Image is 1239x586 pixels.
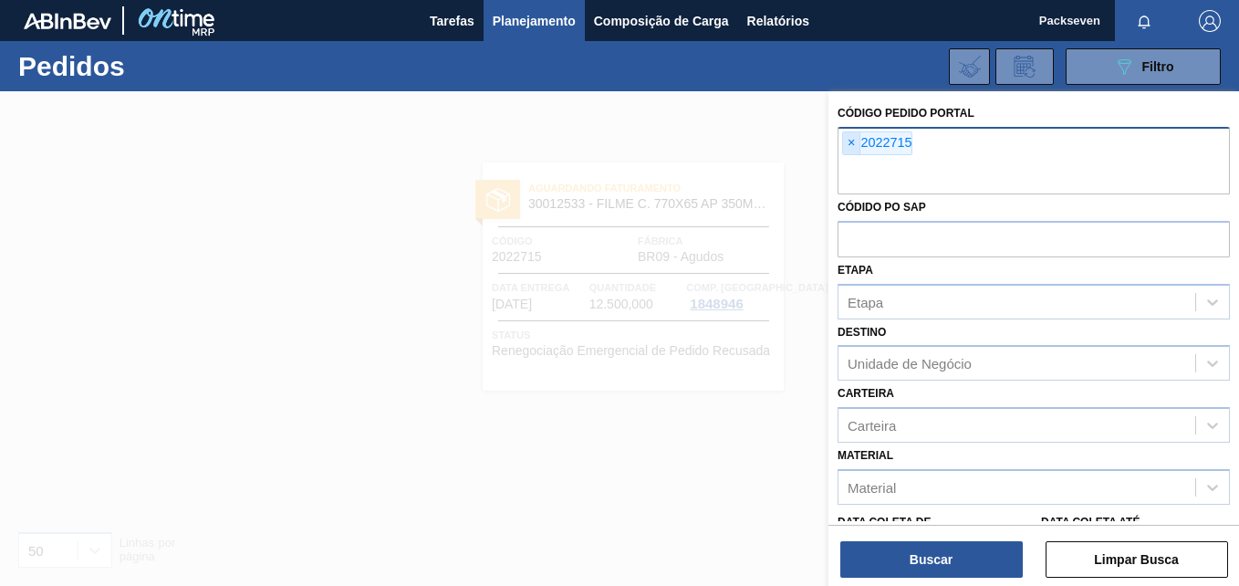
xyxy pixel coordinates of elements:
[848,479,896,495] div: Material
[1142,59,1174,74] span: Filtro
[842,131,912,155] div: 2022715
[838,264,873,277] label: Etapa
[848,356,972,371] div: Unidade de Negócio
[493,10,576,32] span: Planejamento
[18,56,274,77] h1: Pedidos
[838,326,886,339] label: Destino
[838,387,894,400] label: Carteira
[1199,10,1221,32] img: Logout
[838,107,974,120] label: Código Pedido Portal
[995,48,1054,85] div: Solicitação de Revisão de Pedidos
[843,132,860,154] span: ×
[594,10,729,32] span: Composição de Carga
[24,13,111,29] img: TNhmsLtSVTkK8tSr43FrP2fwEKptu5GPRR3wAAAABJRU5ErkJggg==
[1115,8,1173,34] button: Notificações
[848,294,883,309] div: Etapa
[949,48,990,85] div: Importar Negociações dos Pedidos
[838,516,931,528] label: Data coleta de
[838,201,926,214] label: Códido PO SAP
[838,449,893,462] label: Material
[848,418,896,434] div: Carteira
[430,10,474,32] span: Tarefas
[1041,516,1140,528] label: Data coleta até
[1066,48,1221,85] button: Filtro
[747,10,809,32] span: Relatórios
